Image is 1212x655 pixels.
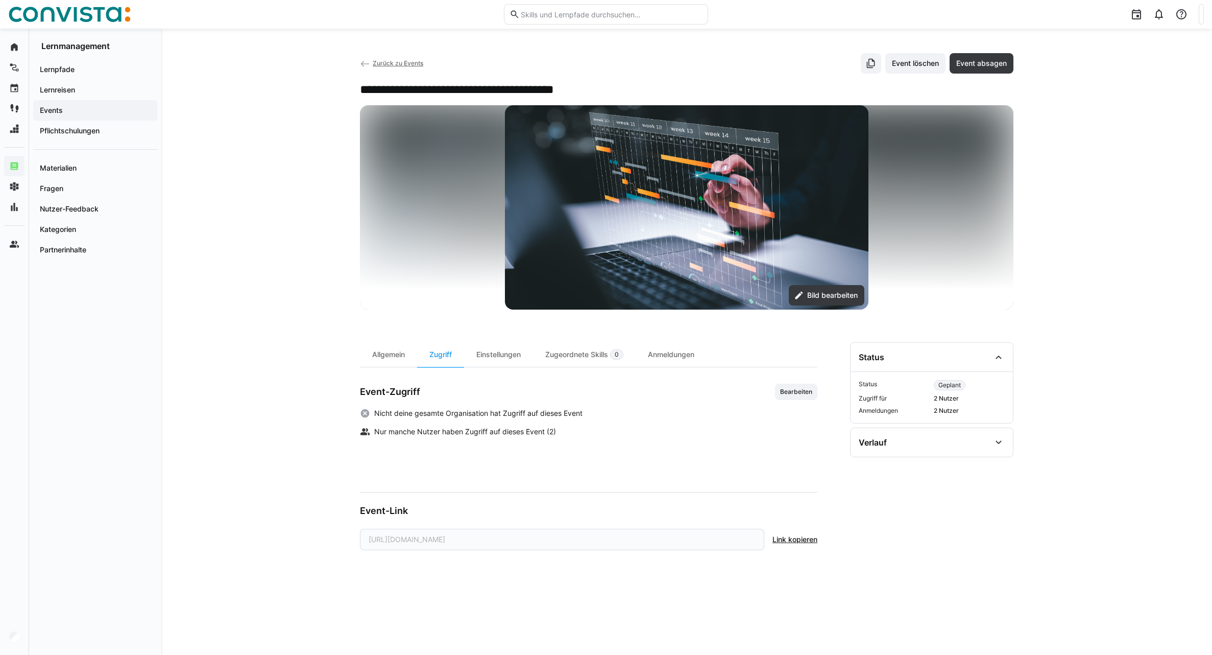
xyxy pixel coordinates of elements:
[859,352,884,362] div: Status
[950,53,1013,74] button: Event absagen
[934,407,1005,415] span: 2 Nutzer
[360,342,417,367] div: Allgemein
[772,534,817,545] span: Link kopieren
[806,290,859,300] span: Bild bearbeiten
[859,380,930,390] span: Status
[533,342,636,367] div: Zugeordnete Skills
[779,388,813,396] span: Bearbeiten
[360,386,420,397] h3: Event-Zugriff
[859,437,887,448] div: Verlauf
[374,408,583,418] span: Nicht deine gesamte Organisation hat Zugriff auf dieses Event
[417,342,464,367] div: Zugriff
[360,505,817,517] h3: Event-Link
[885,53,946,74] button: Event löschen
[938,381,961,389] span: Geplant
[636,342,707,367] div: Anmeldungen
[859,394,930,403] span: Zugriff für
[360,529,764,550] div: [URL][DOMAIN_NAME]
[789,285,864,306] button: Bild bearbeiten
[890,58,940,68] span: Event löschen
[615,350,619,359] span: 0
[955,58,1008,68] span: Event absagen
[520,10,702,19] input: Skills und Lernpfade durchsuchen…
[373,59,423,67] span: Zurück zu Events
[464,342,533,367] div: Einstellungen
[360,59,423,67] a: Zurück zu Events
[374,427,556,437] span: Nur manche Nutzer haben Zugriff auf dieses Event (2)
[934,394,1005,403] span: 2 Nutzer
[859,407,930,415] span: Anmeldungen
[775,384,817,400] button: Bearbeiten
